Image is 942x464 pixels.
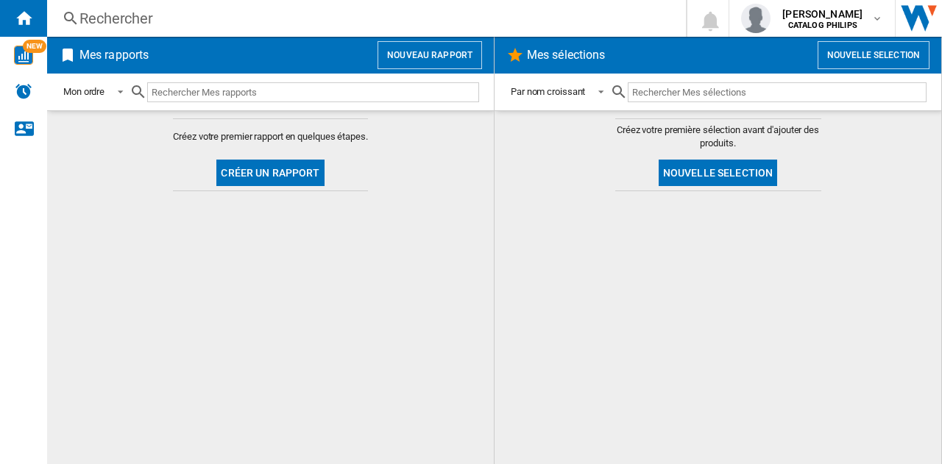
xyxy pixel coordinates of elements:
[511,86,585,97] div: Par nom croissant
[23,40,46,53] span: NEW
[378,41,482,69] button: Nouveau rapport
[173,130,367,143] span: Créez votre premier rapport en quelques étapes.
[79,8,648,29] div: Rechercher
[15,82,32,100] img: alerts-logo.svg
[659,160,778,186] button: Nouvelle selection
[818,41,929,69] button: Nouvelle selection
[147,82,479,102] input: Rechercher Mes rapports
[77,41,152,69] h2: Mes rapports
[782,7,863,21] span: [PERSON_NAME]
[14,46,33,65] img: wise-card.svg
[63,86,105,97] div: Mon ordre
[216,160,324,186] button: Créer un rapport
[788,21,857,30] b: CATALOG PHILIPS
[628,82,927,102] input: Rechercher Mes sélections
[524,41,608,69] h2: Mes sélections
[741,4,771,33] img: profile.jpg
[615,124,821,150] span: Créez votre première sélection avant d'ajouter des produits.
